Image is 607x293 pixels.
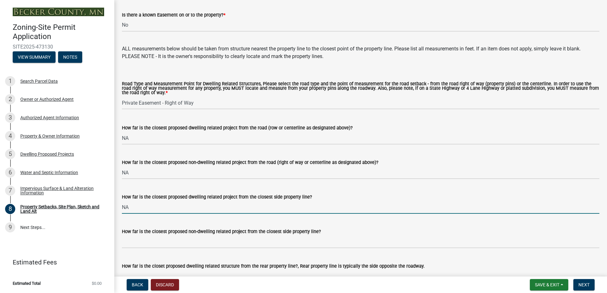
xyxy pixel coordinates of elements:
button: View Summary [13,51,56,63]
wm-modal-confirm: Notes [58,55,82,60]
div: 8 [5,204,15,214]
div: 5 [5,149,15,159]
button: Back [127,279,148,290]
label: How far is the closest proposed non-dwelling related project from the road (right of way or cente... [122,160,378,165]
div: 6 [5,167,15,178]
div: Dwelling Proposed Projects [20,152,74,156]
label: How far is the closest proposed dwelling related project from the road (row or centerline as desi... [122,126,353,130]
div: 2 [5,94,15,104]
div: 9 [5,222,15,232]
div: ALL measurements below should be taken from structure nearest the property line to the closest po... [122,45,599,60]
span: $0.00 [92,281,102,285]
div: Water and Septic Information [20,170,78,175]
a: Estimated Fees [5,256,104,269]
div: 7 [5,186,15,196]
span: SITE2025-473130 [13,44,102,50]
label: Is there a known Easement on or to the property? [122,13,225,17]
div: Search Parcel Data [20,79,58,83]
label: How far is the closest proposed dwelling related project from the closest side property line? [122,195,312,199]
button: Discard [151,279,179,290]
img: Becker County, Minnesota [13,8,104,16]
div: Owner or Authorized Agent [20,97,74,101]
label: How far is the closet proposed dwelling related structure from the rear property line?, Rear prop... [122,264,425,269]
button: Save & Exit [530,279,568,290]
div: Impervious Surface & Land Alteration Information [20,186,104,195]
button: Next [573,279,595,290]
div: 4 [5,131,15,141]
div: Property & Owner Information [20,134,80,138]
button: Notes [58,51,82,63]
div: 3 [5,113,15,123]
h4: Zoning-Site Permit Application [13,23,109,41]
span: Estimated Total [13,281,41,285]
div: Authorized Agent Information [20,115,79,120]
span: Save & Exit [535,282,559,287]
div: Property Setbacks, Site Plan, Sketch and Land Alt [20,205,104,213]
label: How far is the closest proposed non-dwelling related project from the closest side property line? [122,230,321,234]
span: Next [578,282,590,287]
span: Back [132,282,143,287]
label: Road Type and Measurement Point for Dwelling Related Structures, Please select the road type and ... [122,82,599,95]
div: 1 [5,76,15,86]
wm-modal-confirm: Summary [13,55,56,60]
